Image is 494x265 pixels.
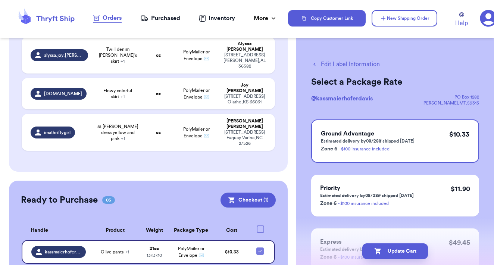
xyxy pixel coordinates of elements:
span: PolyMailer or Envelope ✉️ [183,127,210,138]
span: + 1 [125,250,129,254]
a: Inventory [199,14,235,23]
h2: Ready to Purchase [21,194,98,206]
button: Edit Label Information [311,60,380,69]
div: [PERSON_NAME] [PERSON_NAME] [223,118,266,130]
span: Olive pants [101,249,129,255]
span: kassmaierhoferdavis [45,249,82,255]
div: [PERSON_NAME] , MT , 59313 [422,100,479,106]
span: @ kassmaierhoferdavis [311,96,373,102]
div: Orders [93,13,122,22]
span: + 1 [121,59,125,63]
div: [STREET_ADDRESS] [PERSON_NAME] , AL 36582 [223,52,266,69]
span: [DOMAIN_NAME] [44,91,82,97]
p: $ 10.33 [449,129,469,140]
span: Twill denim [PERSON_NAME]’s skirt [97,46,139,64]
h2: Select a Package Rate [311,76,479,88]
span: PolyMailer or Envelope ✉️ [178,246,204,258]
span: PolyMailer or Envelope ✉️ [183,88,210,99]
th: Weight [140,221,169,240]
span: 5t [PERSON_NAME] dress yellow and pink [97,124,139,141]
button: New Shipping Order [372,10,437,26]
p: $ 11.90 [451,184,470,194]
span: imathriftygirl [44,130,71,135]
strong: oz [156,53,161,57]
span: Flowy colorful skirt [97,88,139,100]
span: + 1 [121,136,125,141]
div: PO Box 1282 [422,94,479,100]
div: Alyssa [PERSON_NAME] [223,41,266,52]
span: Priority [320,185,340,191]
span: + 1 [121,94,125,99]
button: Update Cart [362,243,428,259]
span: $ 10.33 [225,250,239,254]
th: Package Type [169,221,213,240]
a: Help [455,12,468,28]
span: PolyMailer or Envelope ✉️ [183,50,210,61]
span: Ground Advantage [321,131,374,137]
div: More [254,14,277,23]
span: Zone 6 [321,146,337,152]
a: Orders [93,13,122,23]
strong: oz [156,91,161,96]
p: Estimated delivery by 08/28 if shipped [DATE] [320,193,414,199]
div: [STREET_ADDRESS] Olathe , KS 66061 [223,94,266,105]
span: alyssa.joy.[PERSON_NAME] [44,52,84,58]
span: 13 x 3 x 10 [147,253,162,258]
strong: oz [156,130,161,135]
a: Purchased [140,14,180,23]
span: Zone 6 [320,201,337,206]
strong: 21 oz [150,246,159,251]
div: [STREET_ADDRESS] Fuquay-Varina , NC 27526 [223,130,266,146]
button: Copy Customer Link [288,10,366,26]
div: Joy [PERSON_NAME] [223,82,266,94]
span: 05 [102,196,115,204]
p: Estimated delivery by 08/28 if shipped [DATE] [321,138,415,144]
a: - $100 insurance included [338,201,389,206]
th: Product [90,221,140,240]
span: Handle [31,227,48,234]
button: Checkout (1) [221,193,276,208]
a: - $100 insurance included [339,147,390,151]
th: Cost [213,221,250,240]
span: Help [455,19,468,28]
